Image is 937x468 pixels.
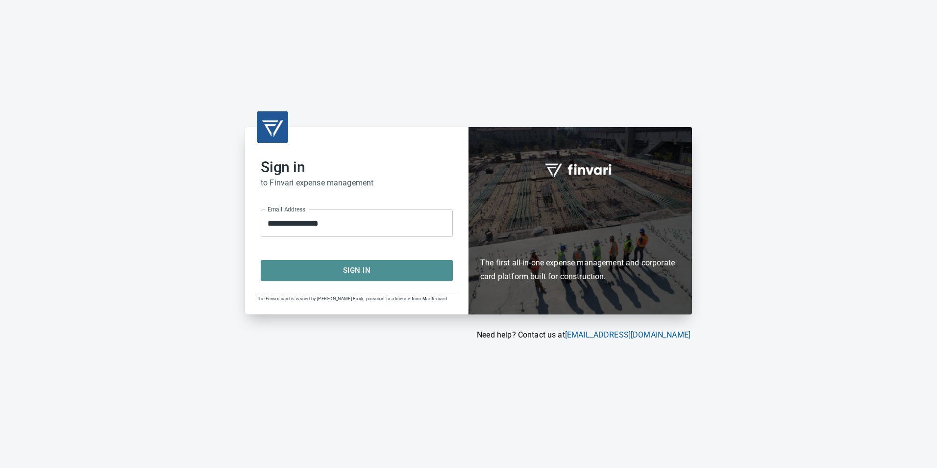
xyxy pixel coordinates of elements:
h2: Sign in [261,158,453,176]
img: fullword_logo_white.png [543,158,617,181]
h6: The first all-in-one expense management and corporate card platform built for construction. [480,199,680,284]
span: The Finvari card is issued by [PERSON_NAME] Bank, pursuant to a license from Mastercard [257,296,447,301]
div: Finvari [468,127,692,314]
a: [EMAIL_ADDRESS][DOMAIN_NAME] [565,330,690,339]
button: Sign In [261,260,453,281]
span: Sign In [271,264,442,277]
p: Need help? Contact us at [245,329,690,341]
img: transparent_logo.png [261,115,284,139]
h6: to Finvari expense management [261,176,453,190]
